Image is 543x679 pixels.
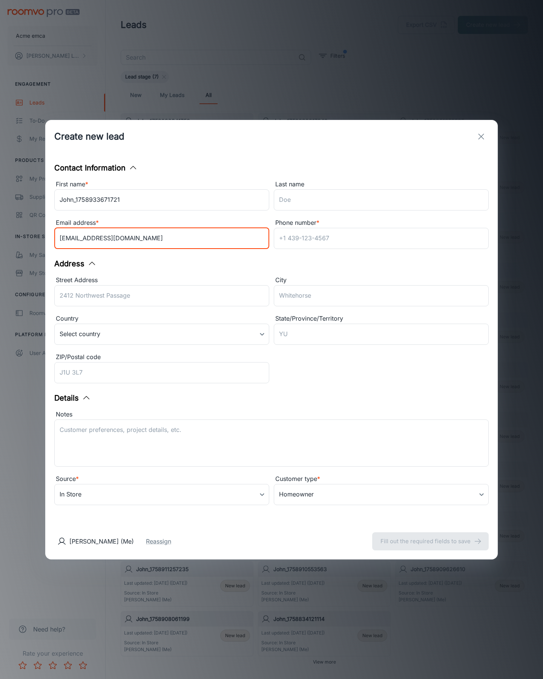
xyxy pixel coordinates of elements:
[69,537,134,546] p: [PERSON_NAME] (Me)
[54,130,124,143] h1: Create new lead
[274,484,489,505] div: Homeowner
[274,218,489,228] div: Phone number
[274,285,489,306] input: Whitehorse
[54,180,269,189] div: First name
[274,474,489,484] div: Customer type
[54,474,269,484] div: Source
[54,410,489,419] div: Notes
[274,180,489,189] div: Last name
[274,228,489,249] input: +1 439-123-4567
[54,228,269,249] input: myname@example.com
[54,314,269,324] div: Country
[274,189,489,210] input: Doe
[54,218,269,228] div: Email address
[274,324,489,345] input: YU
[146,537,171,546] button: Reassign
[54,362,269,383] input: J1U 3L7
[274,275,489,285] div: City
[54,162,138,174] button: Contact Information
[54,324,269,345] div: Select country
[54,484,269,505] div: In Store
[54,392,91,404] button: Details
[54,285,269,306] input: 2412 Northwest Passage
[54,275,269,285] div: Street Address
[54,352,269,362] div: ZIP/Postal code
[474,129,489,144] button: exit
[274,314,489,324] div: State/Province/Territory
[54,189,269,210] input: John
[54,258,97,269] button: Address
